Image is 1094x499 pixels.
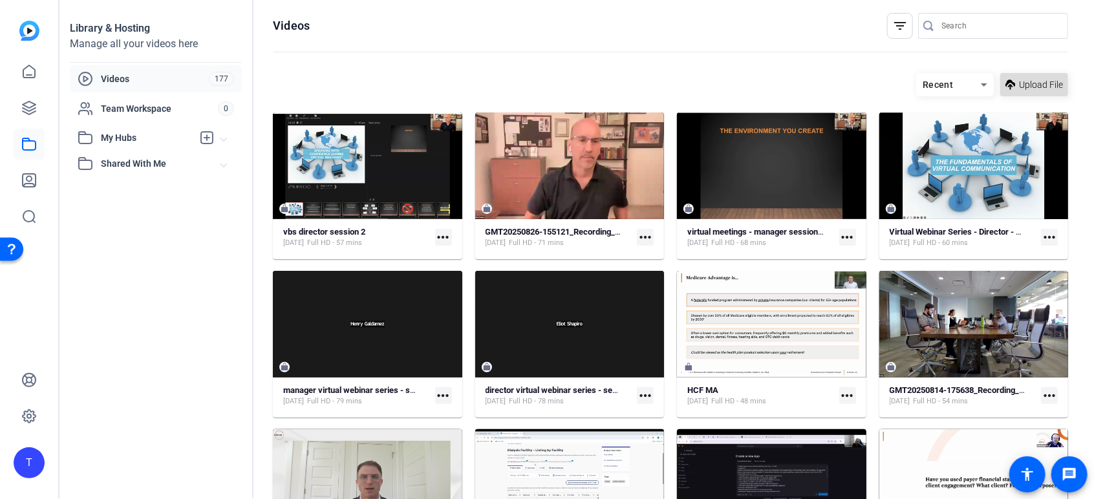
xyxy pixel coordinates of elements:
mat-icon: accessibility [1020,467,1035,482]
span: Full HD - 79 mins [307,396,362,407]
span: Videos [101,72,209,85]
mat-icon: more_horiz [637,387,654,404]
span: My Hubs [101,131,193,145]
strong: GMT20250826-155121_Recording_1920x1080 [486,227,656,237]
button: Upload File [1000,73,1068,96]
a: manager virtual webinar series - session 1[DATE]Full HD - 79 mins [283,385,430,407]
mat-icon: more_horiz [1041,387,1058,404]
span: Full HD - 60 mins [914,238,969,248]
span: Full HD - 78 mins [509,396,564,407]
span: Team Workspace [101,102,218,115]
span: Recent [923,80,954,90]
a: virtual meetings - manager session 1[DATE]Full HD - 68 mins [687,227,834,248]
mat-expansion-panel-header: My Hubs [70,125,242,151]
strong: director virtual webinar series - session 1 [486,385,639,395]
span: 0 [218,101,234,116]
span: Upload File [1019,78,1063,92]
span: [DATE] [687,396,708,407]
span: Full HD - 57 mins [307,238,362,248]
input: Search [941,18,1058,34]
mat-icon: more_horiz [435,229,452,246]
a: director virtual webinar series - session 1[DATE]Full HD - 78 mins [486,385,632,407]
a: GMT20250814-175638_Recording_1920x1080[DATE]Full HD - 54 mins [890,385,1036,407]
a: GMT20250826-155121_Recording_1920x1080[DATE]Full HD - 71 mins [486,227,632,248]
span: [DATE] [687,238,708,248]
span: Full HD - 68 mins [711,238,766,248]
strong: vbs director session 2 [283,227,365,237]
strong: HCF MA [687,385,718,395]
div: Manage all your videos here [70,36,242,52]
mat-expansion-panel-header: Shared With Me [70,151,242,176]
strong: virtual meetings - manager session 1 [687,227,824,237]
a: HCF MA[DATE]Full HD - 48 mins [687,385,834,407]
div: Library & Hosting [70,21,242,36]
mat-icon: more_horiz [839,229,856,246]
strong: Virtual Webinar Series - Director - Session 1 [890,227,1053,237]
img: blue-gradient.svg [19,21,39,41]
span: [DATE] [890,396,910,407]
strong: GMT20250814-175638_Recording_1920x1080 [890,385,1060,395]
span: Full HD - 71 mins [509,238,564,248]
div: T [14,447,45,478]
mat-icon: more_horiz [1041,229,1058,246]
a: Virtual Webinar Series - Director - Session 1[DATE]Full HD - 60 mins [890,227,1036,248]
a: vbs director session 2[DATE]Full HD - 57 mins [283,227,430,248]
mat-icon: more_horiz [839,387,856,404]
strong: manager virtual webinar series - session 1 [283,385,441,395]
span: 177 [209,72,234,86]
span: [DATE] [486,238,506,248]
mat-icon: more_horiz [435,387,452,404]
span: Full HD - 54 mins [914,396,969,407]
span: [DATE] [890,238,910,248]
span: Shared With Me [101,157,221,171]
span: [DATE] [486,396,506,407]
span: [DATE] [283,238,304,248]
h1: Videos [273,18,310,34]
span: Full HD - 48 mins [711,396,766,407]
mat-icon: filter_list [892,18,908,34]
mat-icon: more_horiz [637,229,654,246]
span: [DATE] [283,396,304,407]
mat-icon: message [1062,467,1077,482]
